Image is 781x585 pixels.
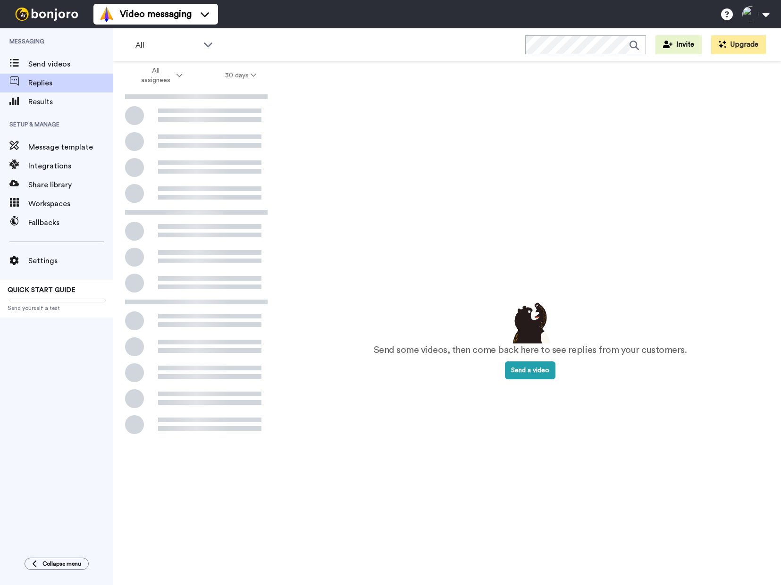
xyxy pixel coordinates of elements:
span: Results [28,96,113,108]
a: Send a video [505,367,555,374]
span: Message template [28,142,113,153]
span: Collapse menu [42,560,81,568]
button: All assignees [115,62,204,89]
button: Collapse menu [25,558,89,570]
button: Send a video [505,361,555,379]
span: All [135,40,199,51]
button: Upgrade [711,35,766,54]
img: results-emptystates.png [507,300,554,343]
span: Workspaces [28,198,113,209]
span: Integrations [28,160,113,172]
span: Fallbacks [28,217,113,228]
span: QUICK START GUIDE [8,287,76,293]
button: 30 days [204,67,278,84]
span: Settings [28,255,113,267]
p: Send some videos, then come back here to see replies from your customers. [374,343,687,357]
span: Send videos [28,58,113,70]
span: Replies [28,77,113,89]
span: Video messaging [120,8,192,21]
button: Invite [655,35,702,54]
img: bj-logo-header-white.svg [11,8,82,21]
img: vm-color.svg [99,7,114,22]
span: Send yourself a test [8,304,106,312]
span: All assignees [136,66,175,85]
span: Share library [28,179,113,191]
